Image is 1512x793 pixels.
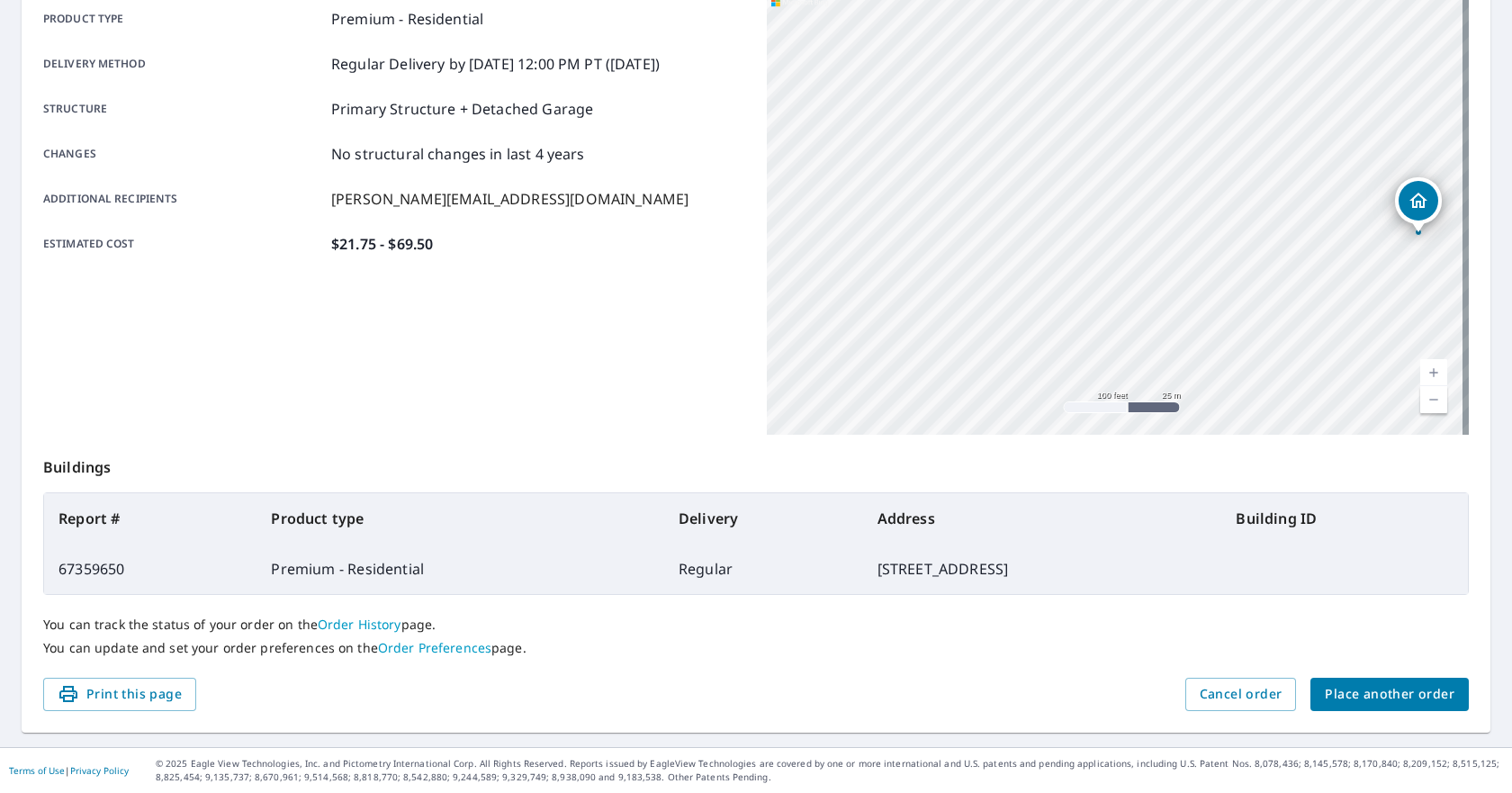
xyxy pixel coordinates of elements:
[43,188,324,210] p: Additional recipients
[331,143,585,165] p: No structural changes in last 4 years
[43,435,1469,492] p: Buildings
[1325,683,1454,706] span: Place another order
[156,757,1503,784] p: © 2025 Eagle View Technologies, Inc. and Pictometry International Corp. All Rights Reserved. Repo...
[331,53,660,75] p: Regular Delivery by [DATE] 12:00 PM PT ([DATE])
[44,493,256,544] th: Report #
[44,544,256,594] td: 67359650
[9,764,65,777] a: Terms of Use
[43,640,1469,656] p: You can update and set your order preferences on the page.
[378,639,491,656] a: Order Preferences
[43,678,196,711] button: Print this page
[43,98,324,120] p: Structure
[331,8,483,30] p: Premium - Residential
[863,544,1222,594] td: [STREET_ADDRESS]
[1185,678,1297,711] button: Cancel order
[331,188,688,210] p: [PERSON_NAME][EMAIL_ADDRESS][DOMAIN_NAME]
[331,233,433,255] p: $21.75 - $69.50
[1420,359,1447,386] a: Current Level 18, Zoom In
[863,493,1222,544] th: Address
[1310,678,1469,711] button: Place another order
[58,683,182,706] span: Print this page
[1420,386,1447,413] a: Current Level 18, Zoom Out
[664,493,863,544] th: Delivery
[43,143,324,165] p: Changes
[256,493,663,544] th: Product type
[9,765,129,776] p: |
[1395,177,1442,233] div: Dropped pin, building 1, Residential property, 1956 W Windsor Cir Milwaukee, WI 53209
[43,8,324,30] p: Product type
[318,616,401,633] a: Order History
[331,98,593,120] p: Primary Structure + Detached Garage
[256,544,663,594] td: Premium - Residential
[70,764,129,777] a: Privacy Policy
[43,53,324,75] p: Delivery method
[664,544,863,594] td: Regular
[43,233,324,255] p: Estimated cost
[1221,493,1468,544] th: Building ID
[43,617,1469,633] p: You can track the status of your order on the page.
[1200,683,1282,706] span: Cancel order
